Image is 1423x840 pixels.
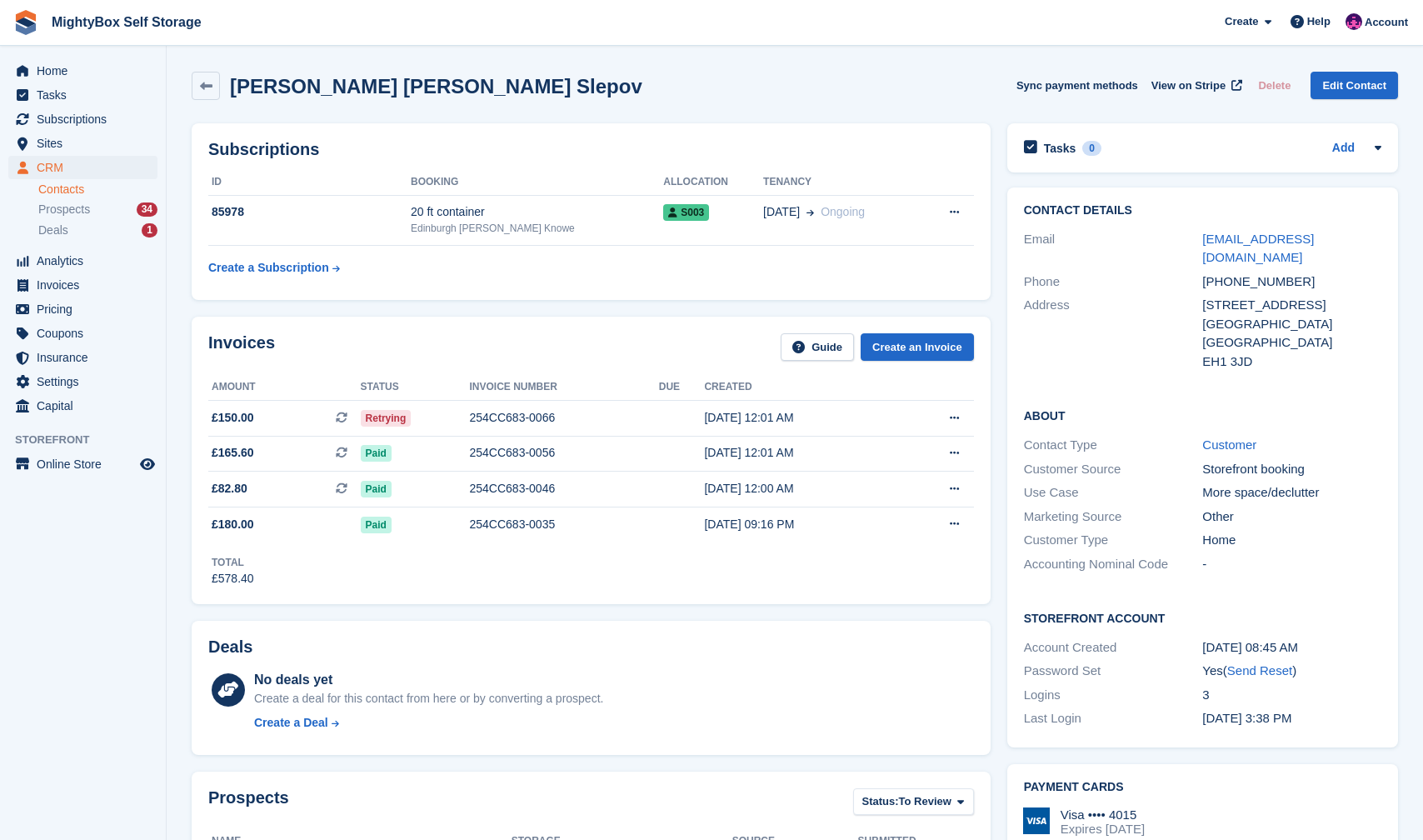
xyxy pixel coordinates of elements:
[1024,272,1203,292] div: Phone
[1202,531,1381,550] div: Home
[142,223,157,237] div: 1
[1024,483,1203,502] div: Use Case
[212,516,254,533] span: £180.00
[1311,72,1398,99] a: Edit Contact
[704,374,898,401] th: Created
[8,394,157,417] a: menu
[1044,141,1076,156] h2: Tasks
[763,203,800,221] span: [DATE]
[37,297,137,321] span: Pricing
[1061,822,1145,837] div: Expires [DATE]
[38,201,157,218] a: Prospects 34
[361,445,392,462] span: Paid
[469,374,658,401] th: Invoice number
[469,516,658,533] div: 254CC683-0035
[208,140,974,159] h2: Subscriptions
[208,374,361,401] th: Amount
[137,202,157,217] div: 34
[45,8,208,36] a: MightyBox Self Storage
[8,107,157,131] a: menu
[899,793,951,810] span: To Review
[37,132,137,155] span: Sites
[861,333,974,361] a: Create an Invoice
[411,203,663,221] div: 20 ft container
[38,182,157,197] a: Contacts
[411,169,663,196] th: Booking
[8,346,157,369] a: menu
[254,690,603,707] div: Create a deal for this contact from here or by converting a prospect.
[1024,507,1203,527] div: Marketing Source
[208,259,329,277] div: Create a Subscription
[1024,781,1381,794] h2: Payment cards
[1024,531,1203,550] div: Customer Type
[1202,686,1381,705] div: 3
[208,169,411,196] th: ID
[37,452,137,476] span: Online Store
[1023,807,1050,834] img: Visa Logo
[1225,13,1258,30] span: Create
[254,670,603,690] div: No deals yet
[230,75,642,97] h2: [PERSON_NAME] [PERSON_NAME] Slepov
[37,156,137,179] span: CRM
[1251,72,1297,99] button: Delete
[1202,232,1314,265] a: [EMAIL_ADDRESS][DOMAIN_NAME]
[1024,436,1203,455] div: Contact Type
[361,481,392,497] span: Paid
[1024,662,1203,681] div: Password Set
[1202,333,1381,352] div: [GEOGRAPHIC_DATA]
[1024,296,1203,371] div: Address
[469,480,658,497] div: 254CC683-0046
[361,517,392,533] span: Paid
[208,252,340,283] a: Create a Subscription
[37,322,137,345] span: Coupons
[821,205,865,218] span: Ongoing
[1024,686,1203,705] div: Logins
[8,273,157,297] a: menu
[254,714,328,732] div: Create a Deal
[862,793,899,810] span: Status:
[469,409,658,427] div: 254CC683-0066
[1202,507,1381,527] div: Other
[1202,711,1291,725] time: 2025-05-20 14:38:01 UTC
[1024,460,1203,479] div: Customer Source
[37,83,137,107] span: Tasks
[8,156,157,179] a: menu
[208,637,252,657] h2: Deals
[38,202,90,217] span: Prospects
[1024,555,1203,574] div: Accounting Nominal Code
[1202,352,1381,372] div: EH1 3JD
[37,59,137,82] span: Home
[361,374,470,401] th: Status
[1024,407,1381,423] h2: About
[663,169,763,196] th: Allocation
[1227,663,1292,677] a: Send Reset
[411,221,663,236] div: Edinburgh [PERSON_NAME] Knowe
[1202,437,1256,452] a: Customer
[1202,460,1381,479] div: Storefront booking
[37,394,137,417] span: Capital
[663,204,709,221] span: S003
[1024,638,1203,657] div: Account Created
[37,370,137,393] span: Settings
[1332,139,1355,158] a: Add
[8,132,157,155] a: menu
[1061,807,1145,822] div: Visa •••• 4015
[763,169,920,196] th: Tenancy
[1202,555,1381,574] div: -
[38,222,68,238] span: Deals
[13,10,38,35] img: stora-icon-8386f47178a22dfd0bd8f6a31ec36ba5ce8667c1dd55bd0f319d3a0aa187defe.svg
[208,203,411,221] div: 85978
[8,59,157,82] a: menu
[1024,609,1381,626] h2: Storefront Account
[137,454,157,474] a: Preview store
[8,370,157,393] a: menu
[37,249,137,272] span: Analytics
[37,346,137,369] span: Insurance
[8,83,157,107] a: menu
[1223,663,1296,677] span: ( )
[8,249,157,272] a: menu
[1346,13,1362,30] img: Richard Marsh
[8,452,157,476] a: menu
[1202,662,1381,681] div: Yes
[208,333,275,361] h2: Invoices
